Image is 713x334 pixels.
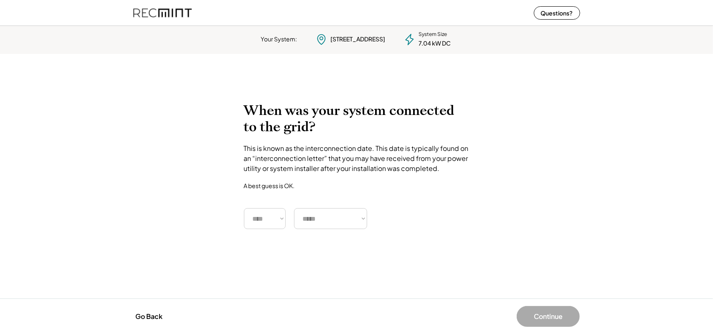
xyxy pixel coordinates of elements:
div: This is known as the interconnection date. This date is typically found on an “interconnection le... [244,143,469,173]
div: A best guess is OK. [244,182,295,189]
img: recmint-logotype%403x%20%281%29.jpeg [133,2,192,24]
button: Questions? [534,6,580,20]
div: [STREET_ADDRESS] [331,35,386,43]
div: Your System: [261,35,297,43]
div: 7.04 kW DC [419,39,451,48]
div: System Size [419,31,447,38]
button: Continue [517,306,580,327]
h2: When was your system connected to the grid? [244,102,469,135]
button: Go Back [133,307,165,326]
